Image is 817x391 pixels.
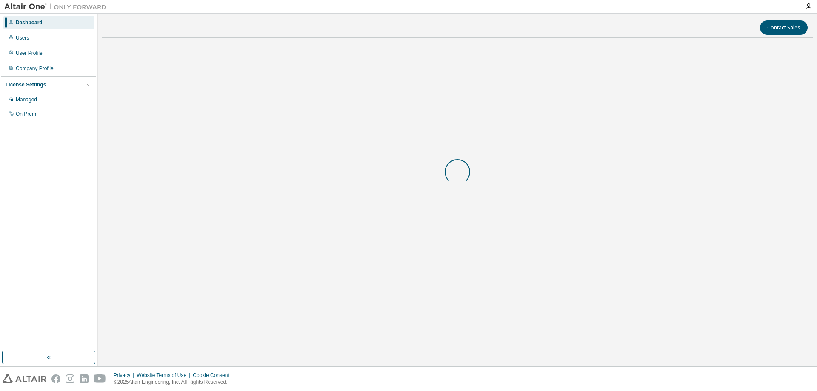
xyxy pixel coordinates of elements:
img: altair_logo.svg [3,374,46,383]
p: © 2025 Altair Engineering, Inc. All Rights Reserved. [114,379,234,386]
div: Managed [16,96,37,103]
div: Dashboard [16,19,43,26]
img: Altair One [4,3,111,11]
div: Users [16,34,29,41]
img: instagram.svg [66,374,74,383]
button: Contact Sales [760,20,808,35]
div: On Prem [16,111,36,117]
img: facebook.svg [51,374,60,383]
div: Company Profile [16,65,54,72]
div: User Profile [16,50,43,57]
img: youtube.svg [94,374,106,383]
div: License Settings [6,81,46,88]
img: linkedin.svg [80,374,89,383]
div: Website Terms of Use [137,372,193,379]
div: Privacy [114,372,137,379]
div: Cookie Consent [193,372,234,379]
